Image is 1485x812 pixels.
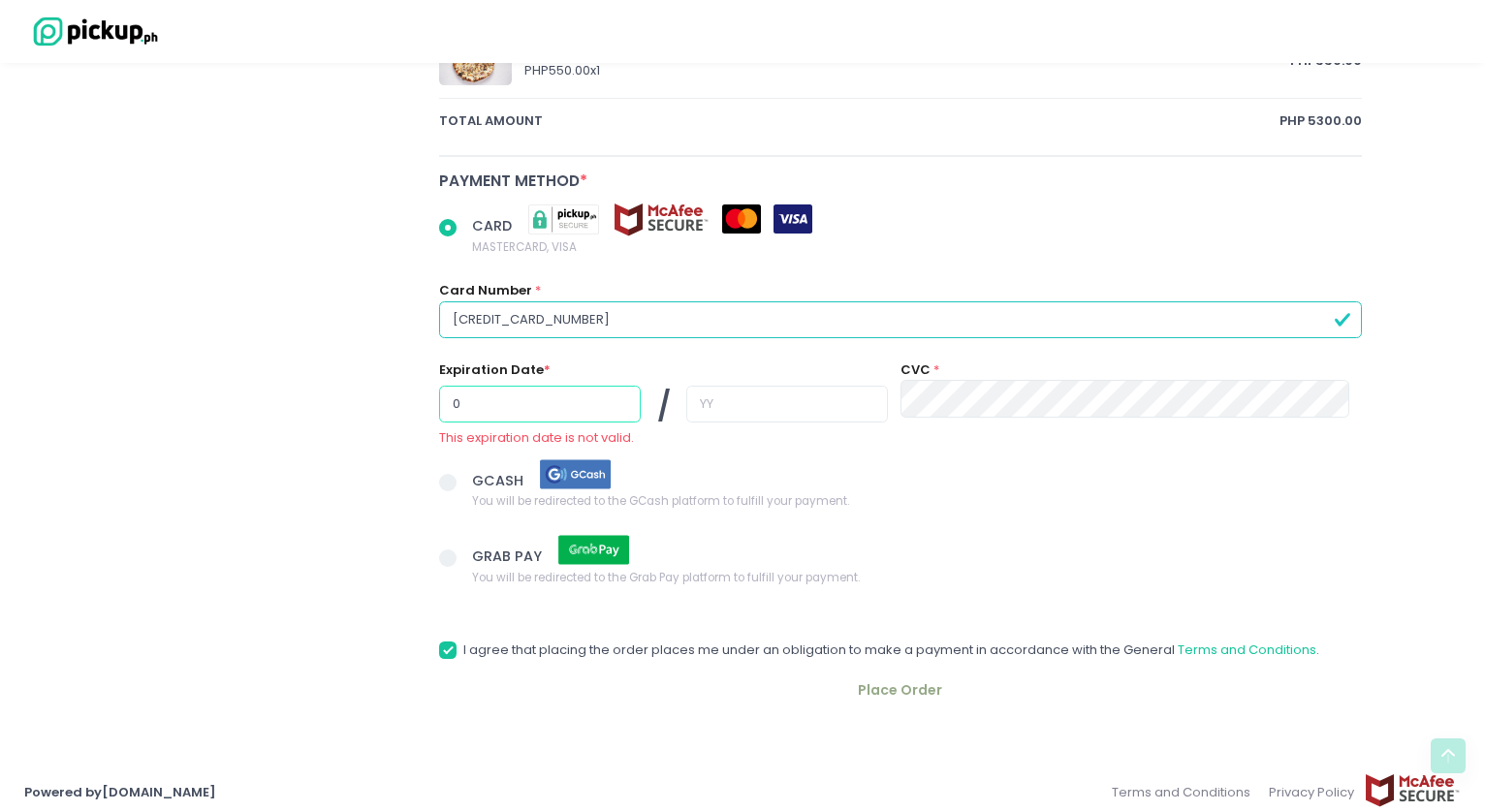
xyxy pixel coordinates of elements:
img: pickupsecure [516,203,613,236]
img: mcafee-secure [613,203,710,236]
a: Privacy Policy [1260,773,1365,811]
button: Place Order [439,669,1362,712]
a: Terms and Conditions [1112,773,1260,811]
img: visa [774,204,812,234]
span: You will be redirected to the GCash platform to fulfill your payment. [472,491,849,511]
input: Card Number [439,301,1362,338]
span: total amount [439,111,1280,131]
img: grab pay [546,533,643,567]
span: GRAB PAY [472,547,546,566]
img: mastercard [722,204,761,234]
span: GCASH [472,470,527,489]
img: logo [24,15,160,48]
input: YY [686,386,888,422]
img: gcash [527,457,624,491]
a: Powered by[DOMAIN_NAME] [24,783,216,801]
div: This expiration date is not valid. [439,428,888,448]
label: I agree that placing the order places me under an obligation to make a payment in accordance with... [439,640,1319,660]
span: You will be redirected to the Grab Pay platform to fulfill your payment. [472,567,860,586]
input: MM [439,386,641,422]
span: CARD [472,216,516,235]
label: Card Number [439,281,532,300]
a: Terms and Conditions [1178,640,1316,659]
div: Payment Method [439,170,1362,192]
div: PHP 550.00 x 1 [524,61,1290,80]
label: Expiration Date [439,360,551,380]
span: PHP 5300.00 [1280,111,1362,131]
label: CVC [900,360,931,380]
span: / [657,386,671,428]
img: mcafee-secure [1364,773,1461,807]
span: MASTERCARD, VISA [472,236,812,256]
